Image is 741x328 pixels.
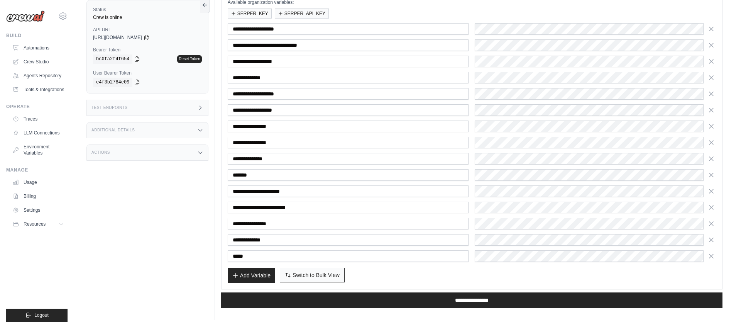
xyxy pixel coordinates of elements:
label: User Bearer Token [93,70,202,76]
div: Crew is online [93,14,202,20]
a: LLM Connections [9,127,68,139]
iframe: Chat Widget [702,291,741,328]
img: Logo [6,10,45,22]
a: Billing [9,190,68,202]
button: Add Variable [228,268,275,283]
label: Bearer Token [93,47,202,53]
span: [URL][DOMAIN_NAME] [93,34,142,41]
div: Build [6,32,68,39]
button: SERPER_API_KEY [275,8,329,19]
a: Settings [9,204,68,216]
span: Logout [34,312,49,318]
label: API URL [93,27,202,33]
span: Resources [24,221,46,227]
a: Automations [9,42,68,54]
div: Manage [6,167,68,173]
a: Crew Studio [9,56,68,68]
a: Reset Token [177,55,201,63]
a: Tools & Integrations [9,83,68,96]
h3: Test Endpoints [91,105,128,110]
code: bc0fa2f4f654 [93,54,132,64]
button: Logout [6,309,68,322]
code: e4f3b2784e09 [93,78,132,87]
button: Resources [9,218,68,230]
button: SERPER_KEY [228,8,272,19]
a: Agents Repository [9,70,68,82]
div: Operate [6,104,68,110]
a: Traces [9,113,68,125]
button: Switch to Bulk View [280,268,345,282]
label: Status [93,7,202,13]
span: Switch to Bulk View [293,271,340,279]
h3: Actions [91,150,110,155]
h3: Additional Details [91,128,135,133]
a: Environment Variables [9,141,68,159]
a: Usage [9,176,68,189]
